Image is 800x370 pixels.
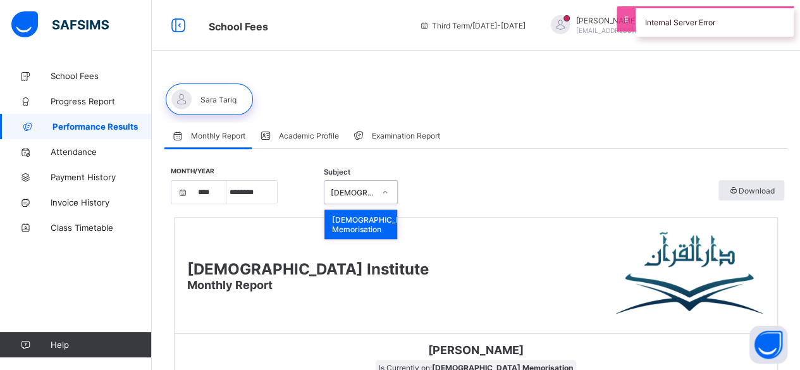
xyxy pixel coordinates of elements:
span: School Fees [51,71,152,81]
span: Monthly Report [191,131,245,140]
span: [PERSON_NAME] tariq [576,16,742,25]
span: Examination Report [372,131,440,140]
div: [DEMOGRAPHIC_DATA] Memorisation [324,210,397,239]
span: Progress Report [51,96,152,106]
span: Help [51,340,151,350]
span: [EMAIL_ADDRESS][PERSON_NAME][DOMAIN_NAME] [576,27,742,34]
span: Invoice History [51,197,152,207]
img: Darul Quran Institute [616,230,765,319]
span: [DEMOGRAPHIC_DATA] Institute [187,260,429,278]
div: Internal Server Error [636,6,794,37]
span: [PERSON_NAME] [184,343,768,357]
span: Performance Results [52,121,152,132]
button: Open asap [749,326,787,364]
img: safsims [11,11,109,38]
span: School Fees [209,20,268,33]
div: [DEMOGRAPHIC_DATA] Memorisation [331,188,374,197]
span: Academic Profile [279,131,339,140]
span: Subject [324,168,350,176]
span: Attendance [51,147,152,157]
span: Month/Year [171,167,214,175]
div: Kanwar Muhammadtariq [538,15,770,36]
span: Class Timetable [51,223,152,233]
span: Payment History [51,172,152,182]
span: session/term information [419,21,526,30]
span: Download [728,186,775,195]
span: Monthly Report [187,278,273,292]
